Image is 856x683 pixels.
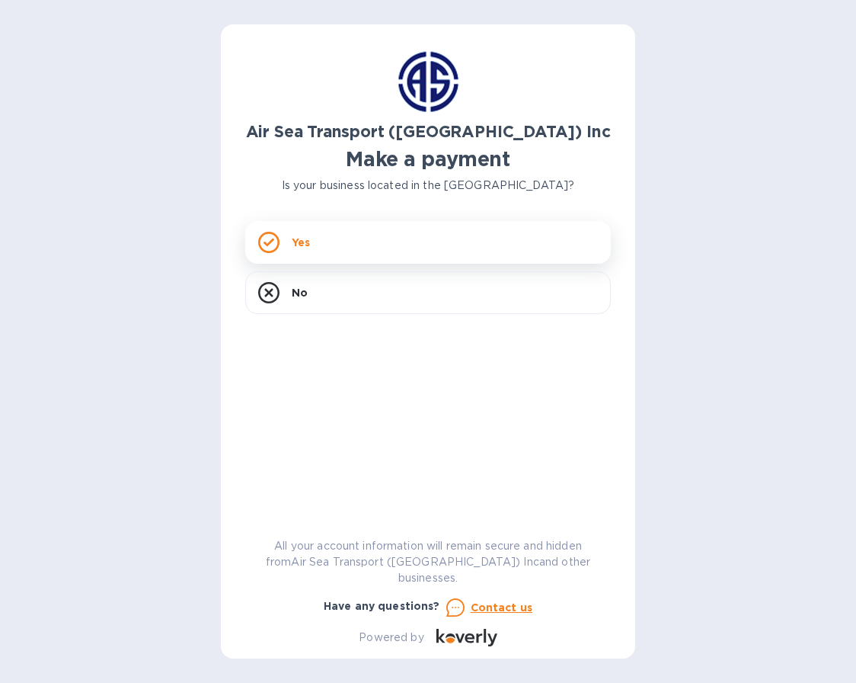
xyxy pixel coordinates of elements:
[324,600,440,612] b: Have any questions?
[292,235,310,250] p: Yes
[471,601,533,614] u: Contact us
[245,178,611,194] p: Is your business located in the [GEOGRAPHIC_DATA]?
[245,538,611,586] p: All your account information will remain secure and hidden from Air Sea Transport ([GEOGRAPHIC_DA...
[246,122,611,141] b: Air Sea Transport ([GEOGRAPHIC_DATA]) Inc
[292,285,308,300] p: No
[245,147,611,172] h1: Make a payment
[359,630,423,646] p: Powered by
